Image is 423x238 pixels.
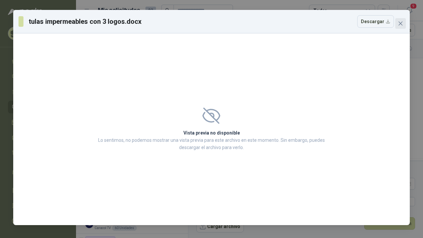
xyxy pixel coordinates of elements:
[29,17,142,26] h3: tulas impermeables con 3 logos.docx
[395,18,406,29] button: Close
[398,21,403,26] span: close
[357,15,394,28] button: Descargar
[96,129,327,137] h2: Vista previa no disponible
[96,137,327,151] p: Lo sentimos, no podemos mostrar una vista previa para este archivo en este momento. Sin embargo, ...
